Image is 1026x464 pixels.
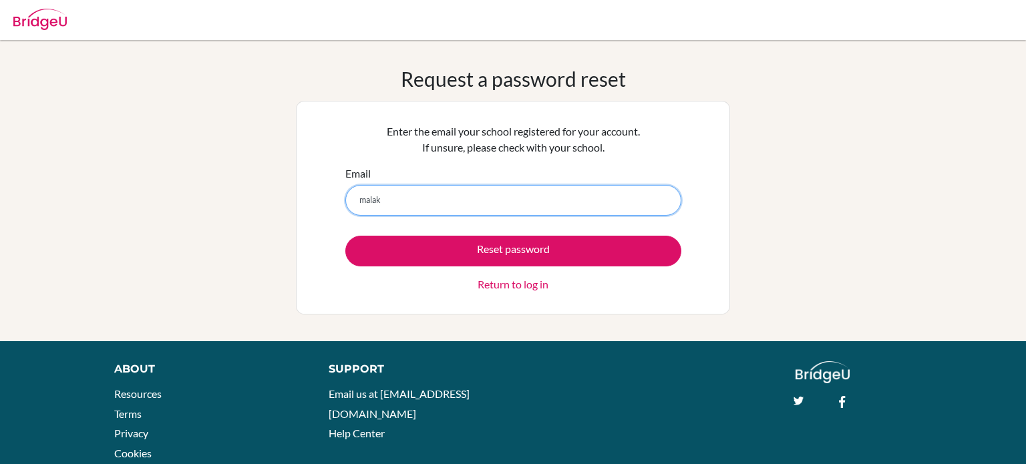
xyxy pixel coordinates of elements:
p: Enter the email your school registered for your account. If unsure, please check with your school. [345,124,681,156]
a: Help Center [329,427,385,439]
label: Email [345,166,371,182]
a: Return to log in [478,276,548,292]
h1: Request a password reset [401,67,626,91]
a: Terms [114,407,142,420]
a: Email us at [EMAIL_ADDRESS][DOMAIN_NAME] [329,387,470,420]
a: Privacy [114,427,148,439]
a: Resources [114,387,162,400]
div: About [114,361,299,377]
div: Support [329,361,499,377]
img: Bridge-U [13,9,67,30]
a: Cookies [114,447,152,459]
img: logo_white@2x-f4f0deed5e89b7ecb1c2cc34c3e3d731f90f0f143d5ea2071677605dd97b5244.png [796,361,850,383]
button: Reset password [345,236,681,266]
